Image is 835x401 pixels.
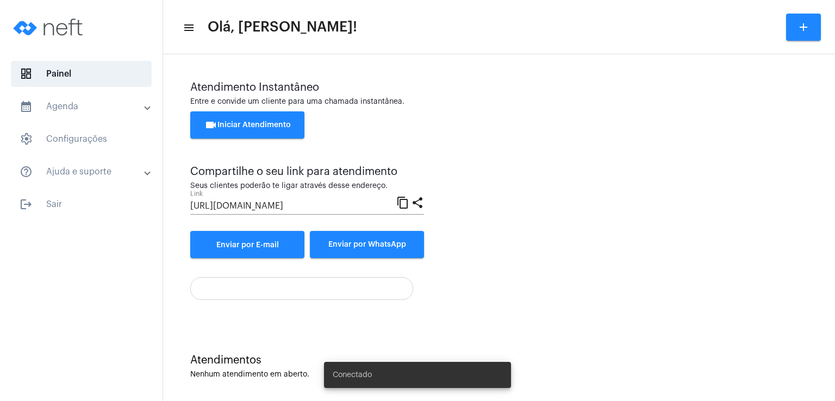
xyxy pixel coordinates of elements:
div: Compartilhe o seu link para atendimento [190,166,424,178]
a: Enviar por E-mail [190,231,304,258]
div: Nenhum atendimento em aberto. [190,371,808,379]
span: Sair [11,191,152,217]
span: Enviar por E-mail [216,241,279,249]
mat-panel-title: Agenda [20,100,145,113]
mat-icon: add [797,21,810,34]
div: Entre e convide um cliente para uma chamada instantânea. [190,98,808,106]
mat-icon: videocam [204,118,217,131]
mat-expansion-panel-header: sidenav iconAjuda e suporte [7,159,163,185]
mat-icon: content_copy [396,196,409,209]
button: Iniciar Atendimento [190,111,304,139]
mat-panel-title: Ajuda e suporte [20,165,145,178]
button: Enviar por WhatsApp [310,231,424,258]
span: Iniciar Atendimento [204,121,291,129]
mat-icon: share [411,196,424,209]
span: Configurações [11,126,152,152]
span: Olá, [PERSON_NAME]! [208,18,357,36]
img: logo-neft-novo-2.png [9,5,90,49]
mat-expansion-panel-header: sidenav iconAgenda [7,93,163,120]
span: sidenav icon [20,67,33,80]
div: Atendimentos [190,354,808,366]
span: Conectado [333,369,372,380]
span: Painel [11,61,152,87]
span: Enviar por WhatsApp [328,241,406,248]
mat-icon: sidenav icon [20,100,33,113]
div: Seus clientes poderão te ligar através desse endereço. [190,182,424,190]
mat-icon: sidenav icon [20,165,33,178]
div: Atendimento Instantâneo [190,82,808,93]
span: sidenav icon [20,133,33,146]
mat-icon: sidenav icon [20,198,33,211]
mat-icon: sidenav icon [183,21,194,34]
